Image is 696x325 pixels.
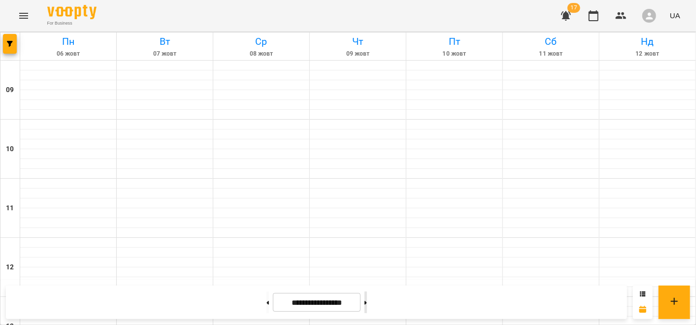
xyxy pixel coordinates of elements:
[47,5,97,19] img: Voopty Logo
[408,34,501,49] h6: Пт
[567,3,580,13] span: 17
[504,49,597,59] h6: 11 жовт
[12,4,35,28] button: Menu
[215,34,308,49] h6: Ср
[504,34,597,49] h6: Сб
[47,20,97,27] span: For Business
[118,49,211,59] h6: 07 жовт
[22,49,115,59] h6: 06 жовт
[670,10,680,21] span: UA
[601,49,694,59] h6: 12 жовт
[6,85,14,96] h6: 09
[6,262,14,273] h6: 12
[408,49,501,59] h6: 10 жовт
[6,203,14,214] h6: 11
[6,144,14,155] h6: 10
[311,34,404,49] h6: Чт
[22,34,115,49] h6: Пн
[311,49,404,59] h6: 09 жовт
[215,49,308,59] h6: 08 жовт
[601,34,694,49] h6: Нд
[118,34,211,49] h6: Вт
[666,6,684,25] button: UA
